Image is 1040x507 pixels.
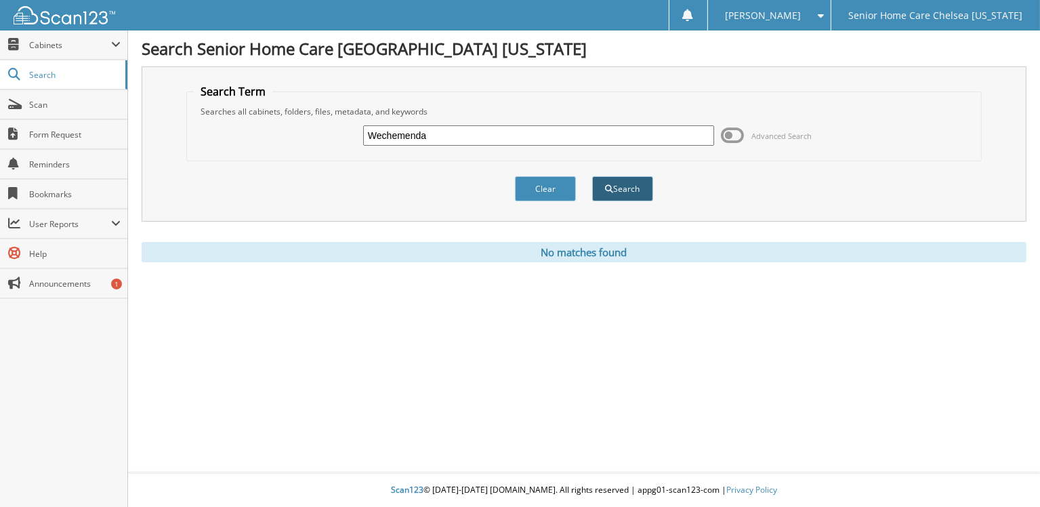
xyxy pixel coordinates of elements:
span: [PERSON_NAME] [725,12,801,20]
h1: Search Senior Home Care [GEOGRAPHIC_DATA] [US_STATE] [142,37,1026,60]
span: Reminders [29,159,121,170]
span: Announcements [29,278,121,289]
span: Cabinets [29,39,111,51]
span: Bookmarks [29,188,121,200]
div: © [DATE]-[DATE] [DOMAIN_NAME]. All rights reserved | appg01-scan123-com | [128,474,1040,507]
button: Clear [515,176,576,201]
span: Scan123 [391,484,423,495]
img: scan123-logo-white.svg [14,6,115,24]
span: User Reports [29,218,111,230]
div: 1 [111,279,122,289]
legend: Search Term [194,84,272,99]
span: Scan [29,99,121,110]
span: Form Request [29,129,121,140]
div: No matches found [142,242,1026,262]
span: Search [29,69,119,81]
span: Senior Home Care Chelsea [US_STATE] [849,12,1023,20]
span: Help [29,248,121,260]
a: Privacy Policy [726,484,777,495]
div: Searches all cabinets, folders, files, metadata, and keywords [194,106,974,117]
span: Advanced Search [751,131,812,141]
button: Search [592,176,653,201]
iframe: Chat Widget [972,442,1040,507]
